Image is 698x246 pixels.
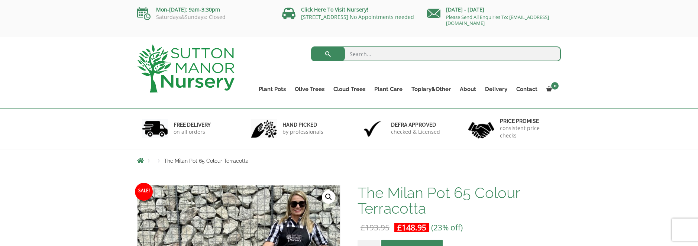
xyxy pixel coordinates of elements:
img: 3.jpg [359,119,385,138]
span: £ [361,222,365,233]
a: Delivery [481,84,512,94]
span: (23% off) [431,222,463,233]
a: 0 [542,84,561,94]
span: 0 [551,82,559,90]
a: Click Here To Visit Nursery! [301,6,368,13]
p: checked & Licensed [391,128,440,136]
a: Olive Trees [290,84,329,94]
h6: Defra approved [391,122,440,128]
a: Plant Care [370,84,407,94]
a: View full-screen image gallery [322,190,335,204]
img: 4.jpg [468,117,494,140]
h1: The Milan Pot 65 Colour Terracotta [358,185,561,216]
a: Please Send All Enquiries To: [EMAIL_ADDRESS][DOMAIN_NAME] [446,14,549,26]
a: Contact [512,84,542,94]
p: consistent price checks [500,124,556,139]
a: Plant Pots [254,84,290,94]
img: logo [137,45,235,93]
a: [STREET_ADDRESS] No Appointments needed [301,13,414,20]
h6: FREE DELIVERY [174,122,211,128]
img: 2.jpg [251,119,277,138]
bdi: 193.95 [361,222,390,233]
a: Cloud Trees [329,84,370,94]
img: 1.jpg [142,119,168,138]
span: Sale! [135,183,153,201]
p: Saturdays&Sundays: Closed [137,14,271,20]
a: About [455,84,481,94]
span: The Milan Pot 65 Colour Terracotta [164,158,249,164]
input: Search... [311,46,561,61]
h6: hand picked [282,122,323,128]
nav: Breadcrumbs [137,158,561,164]
span: £ [397,222,402,233]
h6: Price promise [500,118,556,124]
bdi: 148.95 [397,222,426,233]
p: Mon-[DATE]: 9am-3:30pm [137,5,271,14]
p: on all orders [174,128,211,136]
a: Topiary&Other [407,84,455,94]
p: [DATE] - [DATE] [427,5,561,14]
p: by professionals [282,128,323,136]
